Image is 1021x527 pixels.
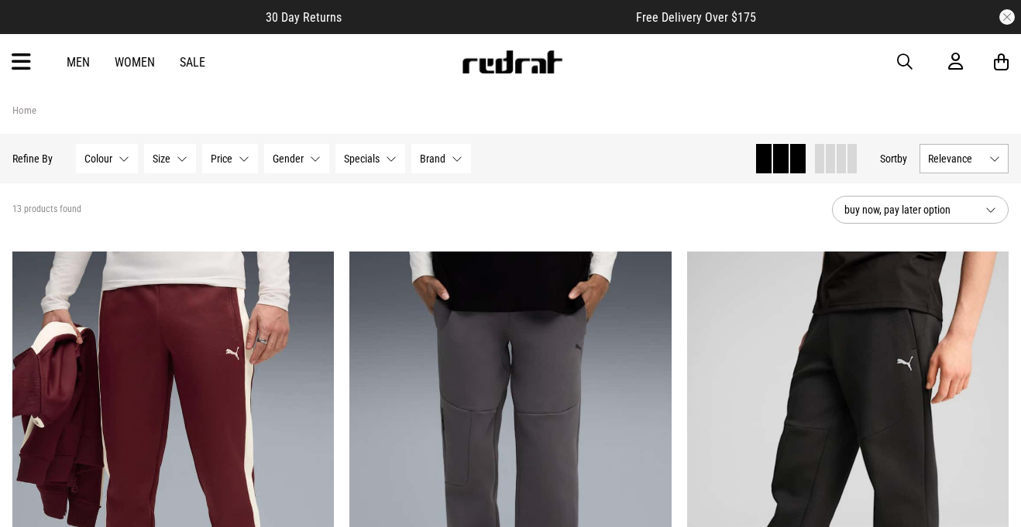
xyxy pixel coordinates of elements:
span: Brand [420,152,445,165]
span: Colour [84,152,112,165]
span: Relevance [928,152,983,165]
a: Sale [180,55,205,70]
button: Size [144,144,196,173]
button: Relevance [920,144,1009,173]
span: 30 Day Returns [266,10,342,25]
button: Specials [335,144,405,173]
button: Colour [76,144,138,173]
button: Brand [411,144,471,173]
span: Gender [273,152,304,165]
img: Redrat logo [461,50,563,74]
a: Women [115,55,155,70]
button: buy now, pay later option [832,196,1009,224]
span: Free Delivery Over $175 [636,10,756,25]
span: by [897,152,907,165]
iframe: Customer reviews powered by Trustpilot [373,9,605,25]
button: Sortby [880,149,907,168]
span: Size [153,152,170,165]
a: Home [12,104,36,116]
span: 13 products found [12,204,81,216]
span: buy now, pay later option [844,200,973,219]
button: Gender [264,144,329,173]
span: Price [211,152,232,165]
p: Refine By [12,152,53,165]
span: Specials [344,152,380,165]
a: Men [67,55,90,70]
button: Price [202,144,258,173]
